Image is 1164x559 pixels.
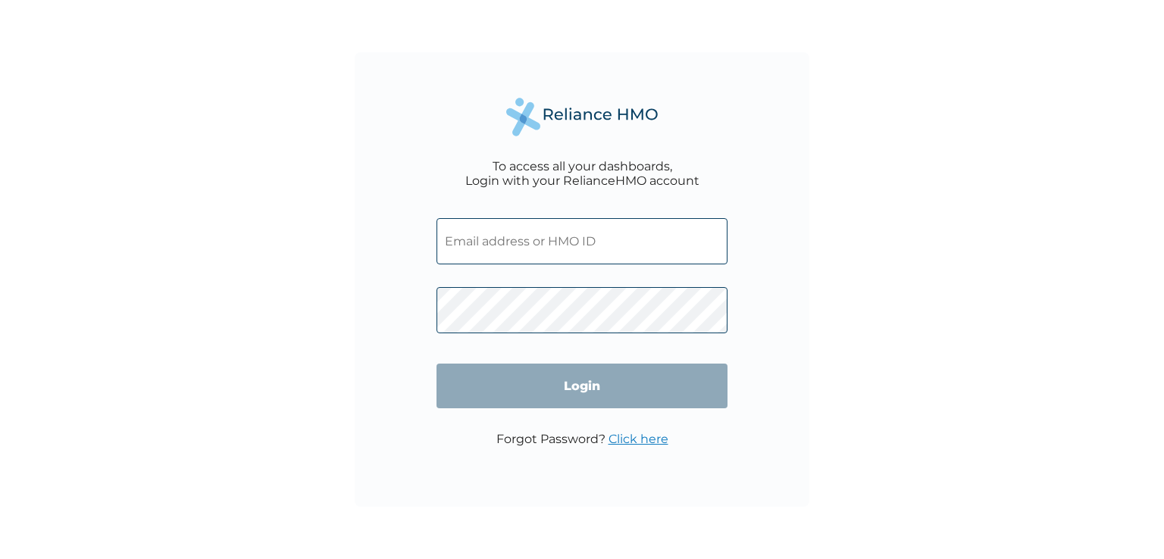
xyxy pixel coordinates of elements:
div: To access all your dashboards, Login with your RelianceHMO account [465,159,699,188]
input: Email address or HMO ID [436,218,727,264]
p: Forgot Password? [496,432,668,446]
img: Reliance Health's Logo [506,98,658,136]
input: Login [436,364,727,408]
a: Click here [609,432,668,446]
